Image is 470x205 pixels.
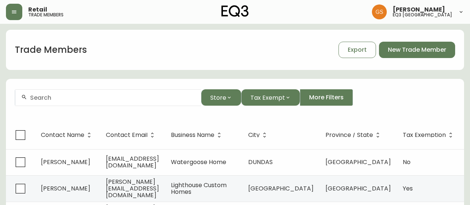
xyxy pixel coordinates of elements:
span: Retail [28,7,47,13]
span: New Trade Member [388,46,446,54]
span: City [248,132,269,138]
span: Tax Exemption [403,132,456,138]
span: [PERSON_NAME] [41,184,90,193]
span: Yes [403,184,413,193]
span: [GEOGRAPHIC_DATA] [325,158,391,166]
span: [GEOGRAPHIC_DATA] [248,184,314,193]
button: New Trade Member [379,42,455,58]
span: No [403,158,411,166]
h1: Trade Members [15,44,87,56]
span: [PERSON_NAME] [41,158,90,166]
span: More Filters [309,93,344,102]
span: [EMAIL_ADDRESS][DOMAIN_NAME] [106,154,159,170]
span: Business Name [171,132,224,138]
span: Lighthouse Custom Homes [171,181,227,196]
span: DUNDAS [248,158,273,166]
span: [PERSON_NAME] [393,7,445,13]
button: Export [338,42,376,58]
h5: eq3 [GEOGRAPHIC_DATA] [393,13,452,17]
span: Tax Exempt [250,93,285,102]
button: Store [201,89,241,106]
span: Contact Email [106,133,148,137]
span: Export [348,46,367,54]
button: Tax Exempt [241,89,300,106]
span: Contact Email [106,132,157,138]
span: Province / State [325,132,383,138]
img: 6b403d9c54a9a0c30f681d41f5fc2571 [372,4,387,19]
span: City [248,133,260,137]
h5: trade members [28,13,64,17]
button: More Filters [300,89,353,106]
span: Province / State [325,133,373,137]
span: Business Name [171,133,214,137]
span: Tax Exemption [403,133,446,137]
span: Contact Name [41,133,84,137]
span: [GEOGRAPHIC_DATA] [325,184,391,193]
span: Store [210,93,226,102]
span: [PERSON_NAME][EMAIL_ADDRESS][DOMAIN_NAME] [106,177,159,199]
span: Contact Name [41,132,94,138]
img: logo [221,5,249,17]
span: Watergoose Home [171,158,226,166]
input: Search [30,94,195,101]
